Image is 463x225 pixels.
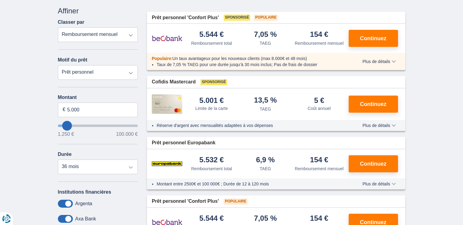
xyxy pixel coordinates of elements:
[360,36,386,41] span: Continuez
[157,122,345,128] li: Réserve d'argent avec mensualités adaptées à vos dépenses
[152,14,219,21] span: Prêt personnel 'Confort Plus'
[152,31,182,46] img: pret personnel Beobank
[58,19,84,25] label: Classer par
[224,15,250,21] span: Sponsorisé
[260,166,271,172] div: TAEG
[152,156,182,171] img: pret personnel Europabank
[254,31,277,39] div: 7,05 %
[63,106,66,113] span: €
[195,105,228,111] div: Limite de la carte
[75,216,96,222] label: Axa Bank
[260,106,271,112] div: TAEG
[58,6,138,16] div: Affiner
[295,166,344,172] div: Remboursement mensuel
[358,59,400,64] button: Plus de détails
[75,201,92,206] label: Argenta
[152,198,219,205] span: Prêt personnel 'Confort Plus'
[147,55,350,62] div: :
[254,215,277,223] div: 7,05 %
[310,215,328,223] div: 154 €
[152,94,182,114] img: pret personnel Cofidis CC
[199,31,224,39] div: 5.544 €
[256,156,275,164] div: 6,9 %
[362,182,396,186] span: Plus de détails
[191,40,232,46] div: Remboursement total
[58,189,111,195] label: Institutions financières
[152,79,196,86] span: Cofidis Mastercard
[254,15,278,21] span: Populaire
[358,181,400,186] button: Plus de détails
[58,95,138,100] label: Montant
[58,132,74,137] span: 1.250 €
[349,96,398,113] button: Continuez
[254,97,277,105] div: 13,5 %
[308,105,331,111] div: Coût annuel
[360,220,386,225] span: Continuez
[58,125,138,127] input: wantToBorrow
[358,123,400,128] button: Plus de détails
[58,57,87,63] label: Motif du prêt
[295,40,344,46] div: Remboursement mensuel
[201,79,227,85] span: Sponsorisé
[157,181,345,187] li: Montant entre 2500€ et 100 000€ ; Durée de 12 à 120 mois
[152,139,215,146] span: Prêt personnel Europabank
[199,156,224,164] div: 5.532 €
[116,132,138,137] span: 100.000 €
[191,166,232,172] div: Remboursement total
[199,97,224,104] div: 5.001 €
[58,152,72,157] label: Durée
[310,156,328,164] div: 154 €
[157,62,345,68] li: Taux de 7,05 % TAEG pour une durée jusqu’à 30 mois inclus; Pas de frais de dossier
[314,97,324,104] div: 5 €
[360,161,386,167] span: Continuez
[362,59,396,64] span: Plus de détails
[152,56,171,61] span: Populaire
[199,215,224,223] div: 5.544 €
[224,199,248,205] span: Populaire
[362,123,396,128] span: Plus de détails
[360,101,386,107] span: Continuez
[310,31,328,39] div: 154 €
[349,155,398,172] button: Continuez
[260,40,271,46] div: TAEG
[349,30,398,47] button: Continuez
[173,56,307,61] span: Un taux avantageux pour les nouveaux clients (max 8.000€ et 48 mois)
